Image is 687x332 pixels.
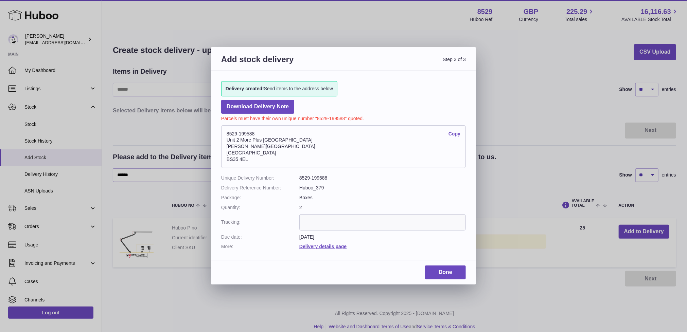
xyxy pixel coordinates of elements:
a: Done [425,265,466,279]
h3: Add stock delivery [221,54,343,73]
address: 8529-199588 Unit 2 More Plus [GEOGRAPHIC_DATA] [PERSON_NAME][GEOGRAPHIC_DATA] [GEOGRAPHIC_DATA] B... [221,125,466,168]
dd: [DATE] [299,234,466,240]
dt: Package: [221,195,299,201]
a: Delivery details page [299,244,347,249]
dt: Due date: [221,234,299,240]
p: Parcels must have their own unique number "8529-199588" quoted. [221,114,466,122]
dd: Boxes [299,195,466,201]
dd: 8529-199588 [299,175,466,181]
dt: Tracking: [221,214,299,230]
dt: Delivery Reference Number: [221,185,299,191]
dt: More: [221,243,299,250]
strong: Delivery created! [226,86,264,91]
a: Download Delivery Note [221,100,294,114]
dd: 2 [299,204,466,211]
span: Send items to the address below [226,86,333,92]
dd: Huboo_379 [299,185,466,191]
dt: Quantity: [221,204,299,211]
dt: Unique Delivery Number: [221,175,299,181]
span: Step 3 of 3 [343,54,466,73]
a: Copy [448,131,460,137]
